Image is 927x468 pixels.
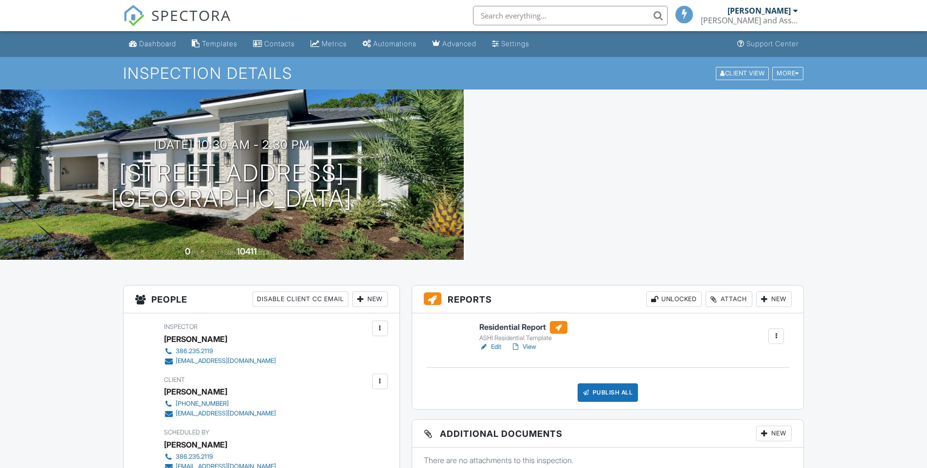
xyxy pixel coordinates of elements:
h1: [STREET_ADDRESS] [GEOGRAPHIC_DATA] [111,161,352,212]
div: Contacts [264,39,295,48]
a: [PHONE_NUMBER] [164,399,276,409]
div: More [772,67,803,80]
span: Client [164,376,185,383]
div: Attach [706,291,752,307]
input: Search everything... [473,6,668,25]
a: View [511,342,536,352]
h1: Inspection Details [123,65,804,82]
a: Metrics [307,35,351,53]
a: [EMAIL_ADDRESS][DOMAIN_NAME] [164,409,276,418]
div: New [352,291,388,307]
div: [EMAIL_ADDRESS][DOMAIN_NAME] [176,357,276,365]
div: Client View [716,67,769,80]
span: SPECTORA [151,5,231,25]
div: New [756,291,792,307]
div: Support Center [746,39,799,48]
div: 10411 [236,246,257,256]
a: SPECTORA [123,13,231,34]
p: There are no attachments to this inspection. [424,455,792,466]
div: Settings [501,39,529,48]
div: [PHONE_NUMBER] [176,400,229,408]
a: Edit [479,342,501,352]
div: [EMAIL_ADDRESS][DOMAIN_NAME] [176,410,276,417]
div: Templates [202,39,237,48]
a: Contacts [249,35,299,53]
a: 386.235.2119 [164,452,276,462]
img: The Best Home Inspection Software - Spectora [123,5,145,26]
div: 386.235.2119 [176,347,213,355]
a: Settings [488,35,533,53]
span: Inspector [164,323,198,330]
a: 386.235.2119 [164,346,276,356]
span: Lot Size [215,249,235,256]
span: sq. ft. [192,249,205,256]
a: Advanced [428,35,480,53]
a: Client View [715,69,771,76]
div: [PERSON_NAME] [727,6,791,16]
span: sq.ft. [258,249,271,256]
a: Automations (Basic) [359,35,420,53]
div: Metrics [322,39,347,48]
a: Support Center [733,35,802,53]
div: Automations [373,39,417,48]
div: ASHI Residential Template [479,334,567,342]
div: Disable Client CC Email [253,291,348,307]
div: Advanced [442,39,476,48]
div: Publish All [578,383,638,402]
h6: Residential Report [479,321,567,334]
div: Dashboard [139,39,176,48]
div: New [756,426,792,441]
a: [EMAIL_ADDRESS][DOMAIN_NAME] [164,356,276,366]
div: [PERSON_NAME] [164,332,227,346]
h3: [DATE] 10:30 am - 2:30 pm [154,138,310,151]
a: Templates [188,35,241,53]
a: Dashboard [125,35,180,53]
div: [PERSON_NAME] [164,437,227,452]
div: Unlocked [646,291,702,307]
div: [PERSON_NAME] [164,384,227,399]
a: Residential Report ASHI Residential Template [479,321,567,342]
div: Steele and Associates [701,16,798,25]
div: 386.235.2119 [176,453,213,461]
h3: People [124,286,400,313]
h3: Reports [412,286,804,313]
span: Scheduled By [164,429,209,436]
h3: Additional Documents [412,420,804,448]
div: 0 [185,246,190,256]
